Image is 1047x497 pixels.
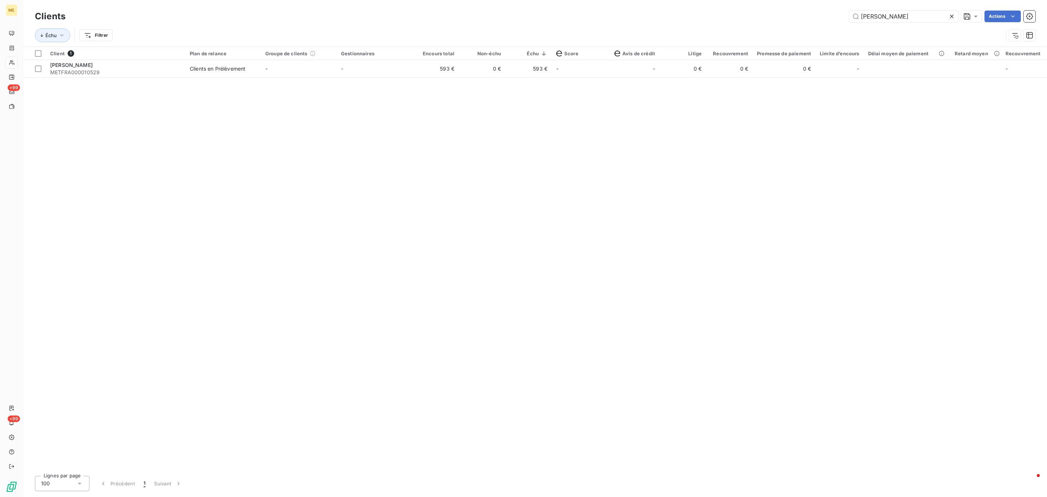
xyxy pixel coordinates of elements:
[1022,472,1040,490] iframe: Intercom live chat
[753,60,815,77] td: 0 €
[50,51,65,56] span: Client
[35,10,65,23] h3: Clients
[50,69,181,76] span: METFRA000010529
[552,60,610,77] td: -
[190,51,257,56] div: Plan de relance
[1006,65,1008,72] span: -
[341,65,343,72] span: -
[139,476,150,491] button: 1
[505,60,552,77] td: 593 €
[341,51,408,56] div: Gestionnaires
[463,51,501,56] div: Non-échu
[610,60,659,77] td: -
[190,65,245,72] div: Clients en Prélèvement
[150,476,186,491] button: Suivant
[8,84,20,91] span: +99
[706,60,753,77] td: 0 €
[144,480,145,487] span: 1
[857,65,859,72] span: -
[757,51,811,56] div: Promesse de paiement
[6,4,17,16] div: ME
[417,51,454,56] div: Encours total
[265,51,308,56] span: Groupe de clients
[984,11,1021,22] button: Actions
[79,29,113,41] button: Filtrer
[265,65,268,72] span: -
[95,476,139,491] button: Précédent
[8,416,20,422] span: +99
[664,51,702,56] div: Litige
[868,51,946,56] div: Délai moyen de paiement
[41,480,50,487] span: 100
[35,28,70,42] button: Échu
[6,481,17,493] img: Logo LeanPay
[45,32,57,38] span: Échu
[849,11,958,22] input: Rechercher
[510,51,547,56] div: Échu
[659,60,706,77] td: 0 €
[459,60,505,77] td: 0 €
[614,51,655,56] span: Avis de crédit
[556,51,578,56] span: Score
[50,62,93,68] span: [PERSON_NAME]
[710,51,748,56] div: Recouvrement
[6,86,17,98] a: +99
[820,51,859,56] div: Limite d’encours
[68,50,74,57] span: 1
[955,51,997,56] div: Retard moyen
[412,60,459,77] td: 593 €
